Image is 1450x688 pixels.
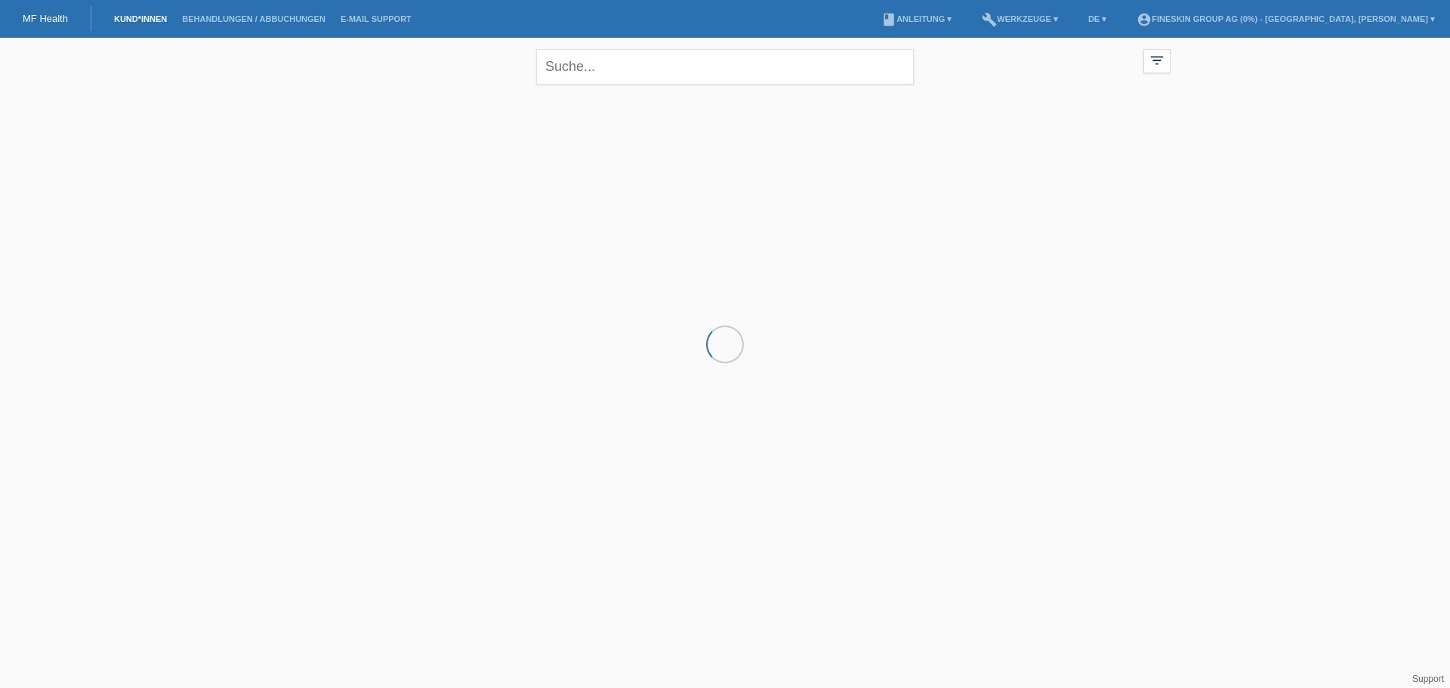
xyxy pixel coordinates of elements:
[982,12,997,27] i: build
[106,14,174,23] a: Kund*innen
[1412,674,1444,684] a: Support
[1137,12,1152,27] i: account_circle
[333,14,419,23] a: E-Mail Support
[1149,52,1165,69] i: filter_list
[536,49,914,85] input: Suche...
[1129,14,1442,23] a: account_circleFineSkin Group AG (0%) - [GEOGRAPHIC_DATA], [PERSON_NAME] ▾
[881,12,896,27] i: book
[174,14,333,23] a: Behandlungen / Abbuchungen
[1081,14,1114,23] a: DE ▾
[23,13,68,24] a: MF Health
[874,14,959,23] a: bookAnleitung ▾
[974,14,1066,23] a: buildWerkzeuge ▾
